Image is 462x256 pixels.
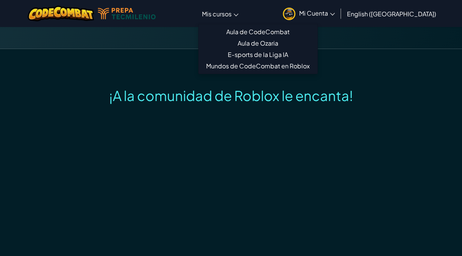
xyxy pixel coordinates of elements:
[198,3,242,24] a: Mis cursos
[94,127,224,200] iframe: I Made My Own ROBLOX Game!
[299,9,335,17] span: Mi Cuenta
[199,38,317,49] a: Aula de Ozaria
[283,8,295,20] img: avatar
[28,6,94,21] img: CodeCombat logo
[347,10,436,18] span: English ([GEOGRAPHIC_DATA])
[343,3,440,24] a: English ([GEOGRAPHIC_DATA])
[199,26,317,38] a: Aula de CodeCombat
[279,2,339,25] a: Mi Cuenta
[98,8,156,19] img: Tecmilenio logo
[202,10,232,18] span: Mis cursos
[206,62,310,70] font: Mundos de CodeCombat en Roblox
[109,87,353,104] div: ¡A la comunidad de Roblox le encanta!
[199,49,317,60] a: E-sports de la Liga IA
[226,28,290,36] font: Aula de CodeCombat
[238,39,278,47] font: Aula de Ozaria
[199,60,317,72] a: Mundos de CodeCombat en Roblox
[239,127,368,200] iframe: Roblox Game that Makes Your OWN Roblox Game!
[228,51,288,58] font: E-sports de la Liga IA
